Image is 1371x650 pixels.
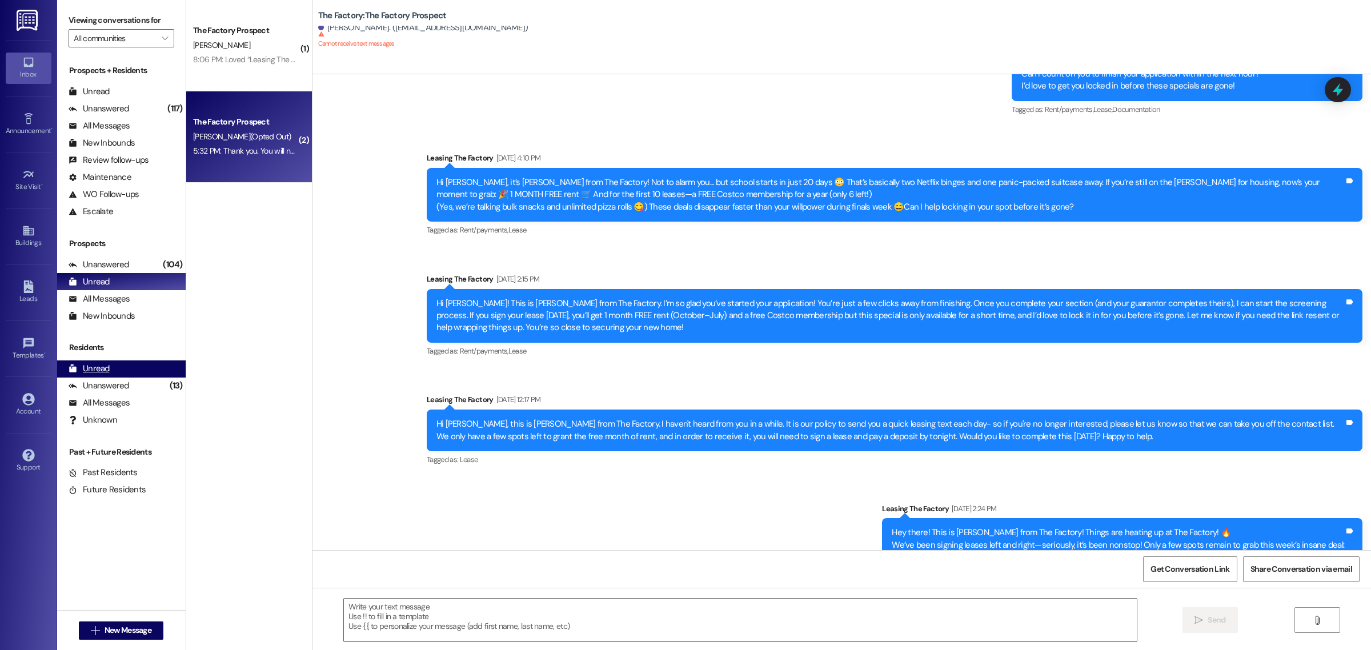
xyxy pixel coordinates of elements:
[193,146,734,156] div: 5:32 PM: Thank you. You will no longer receive texts from this thread. Please reply with 'UNSTOP'...
[508,346,527,356] span: Lease
[41,181,43,189] span: •
[167,377,186,395] div: (13)
[79,621,163,640] button: New Message
[494,394,541,406] div: [DATE] 12:17 PM
[1150,563,1229,575] span: Get Conversation Link
[69,86,110,98] div: Unread
[1250,563,1352,575] span: Share Conversation via email
[1208,614,1225,626] span: Send
[74,29,156,47] input: All communities
[69,380,129,392] div: Unanswered
[57,238,186,250] div: Prospects
[69,11,174,29] label: Viewing conversations for
[69,259,129,271] div: Unanswered
[193,25,299,37] div: The Factory Prospect
[1182,607,1238,633] button: Send
[69,397,130,409] div: All Messages
[6,446,51,476] a: Support
[165,100,185,118] div: (117)
[318,22,528,34] div: [PERSON_NAME]. ([EMAIL_ADDRESS][DOMAIN_NAME])
[427,394,1362,410] div: Leasing The Factory
[69,310,135,322] div: New Inbounds
[436,176,1344,213] div: Hi [PERSON_NAME], it’s [PERSON_NAME] from The Factory! Not to alarm you... but school starts in j...
[193,40,250,50] span: [PERSON_NAME]
[6,53,51,83] a: Inbox
[69,171,131,183] div: Maintenance
[160,256,185,274] div: (104)
[69,467,138,479] div: Past Residents
[427,451,1362,468] div: Tagged as:
[69,137,135,149] div: New Inbounds
[69,103,129,115] div: Unanswered
[193,116,299,128] div: The Factory Prospect
[17,10,40,31] img: ResiDesk Logo
[57,342,186,354] div: Residents
[949,503,997,515] div: [DATE] 2:24 PM
[494,152,541,164] div: [DATE] 4:10 PM
[69,484,146,496] div: Future Residents
[460,225,508,235] span: Rent/payments ,
[193,54,539,65] div: 8:06 PM: Loved “Leasing The Factory (The Factory): Of course! Very excited to welcome you next we...
[1143,556,1237,582] button: Get Conversation Link
[460,346,508,356] span: Rent/payments ,
[57,446,186,458] div: Past + Future Residents
[1112,105,1160,114] span: Documentation
[69,154,149,166] div: Review follow-ups
[6,390,51,420] a: Account
[6,165,51,196] a: Site Visit •
[44,350,46,358] span: •
[427,222,1362,238] div: Tagged as:
[1194,616,1203,625] i: 
[91,626,99,635] i: 
[69,363,110,375] div: Unread
[882,503,1362,519] div: Leasing The Factory
[1012,101,1362,118] div: Tagged as:
[51,125,53,133] span: •
[436,418,1344,443] div: Hi [PERSON_NAME], this is [PERSON_NAME] from The Factory. I haven't heard from you in a while. It...
[69,293,130,305] div: All Messages
[69,120,130,132] div: All Messages
[69,188,139,200] div: WO Follow-ups
[892,527,1344,600] div: Hey there! This is [PERSON_NAME] from The Factory! Things are heating up at The Factory! 🔥 We’ve ...
[193,131,291,142] span: [PERSON_NAME] (Opted Out)
[427,273,1362,289] div: Leasing The Factory
[6,334,51,364] a: Templates •
[427,152,1362,168] div: Leasing The Factory
[427,343,1362,359] div: Tagged as:
[1045,105,1093,114] span: Rent/payments ,
[1313,616,1321,625] i: 
[6,221,51,252] a: Buildings
[69,414,117,426] div: Unknown
[69,276,110,288] div: Unread
[69,206,113,218] div: Escalate
[508,225,527,235] span: Lease
[1243,556,1360,582] button: Share Conversation via email
[6,277,51,308] a: Leads
[436,298,1344,334] div: Hi [PERSON_NAME]! This is [PERSON_NAME] from The Factory. I’m so glad you’ve started your applica...
[162,34,168,43] i: 
[318,10,447,22] b: The Factory: The Factory Prospect
[1093,105,1112,114] span: Lease ,
[57,65,186,77] div: Prospects + Residents
[460,455,478,464] span: Lease
[318,31,395,47] sup: Cannot receive text messages
[105,624,151,636] span: New Message
[494,273,540,285] div: [DATE] 2:15 PM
